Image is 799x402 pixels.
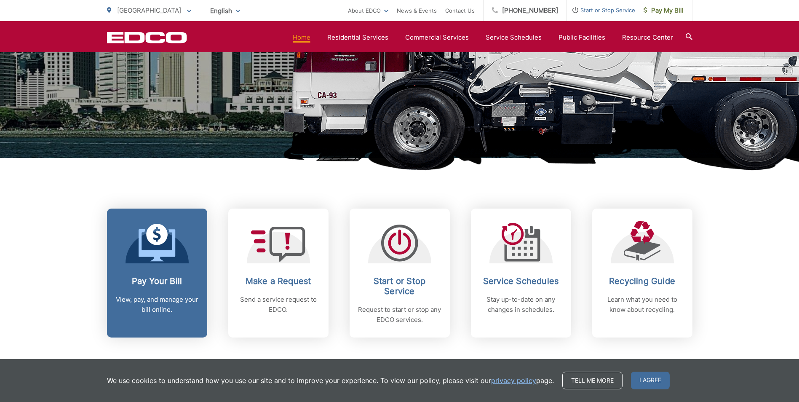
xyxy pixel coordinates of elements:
[631,372,670,389] span: I agree
[558,32,605,43] a: Public Facilities
[471,209,571,338] a: Service Schedules Stay up-to-date on any changes in schedules.
[622,32,673,43] a: Resource Center
[486,32,542,43] a: Service Schedules
[237,276,320,286] h2: Make a Request
[237,295,320,315] p: Send a service request to EDCO.
[293,32,310,43] a: Home
[115,276,199,286] h2: Pay Your Bill
[115,295,199,315] p: View, pay, and manage your bill online.
[107,209,207,338] a: Pay Your Bill View, pay, and manage your bill online.
[405,32,469,43] a: Commercial Services
[228,209,329,338] a: Make a Request Send a service request to EDCO.
[107,375,554,386] p: We use cookies to understand how you use our site and to improve your experience. To view our pol...
[117,6,181,14] span: [GEOGRAPHIC_DATA]
[562,372,623,389] a: Tell me more
[601,276,684,286] h2: Recycling Guide
[204,3,246,18] span: English
[491,375,536,386] a: privacy policy
[327,32,388,43] a: Residential Services
[592,209,692,338] a: Recycling Guide Learn what you need to know about recycling.
[644,5,684,16] span: Pay My Bill
[358,276,441,296] h2: Start or Stop Service
[397,5,437,16] a: News & Events
[107,32,187,43] a: EDCD logo. Return to the homepage.
[348,5,388,16] a: About EDCO
[358,305,441,325] p: Request to start or stop any EDCO services.
[601,295,684,315] p: Learn what you need to know about recycling.
[479,276,563,286] h2: Service Schedules
[445,5,475,16] a: Contact Us
[479,295,563,315] p: Stay up-to-date on any changes in schedules.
